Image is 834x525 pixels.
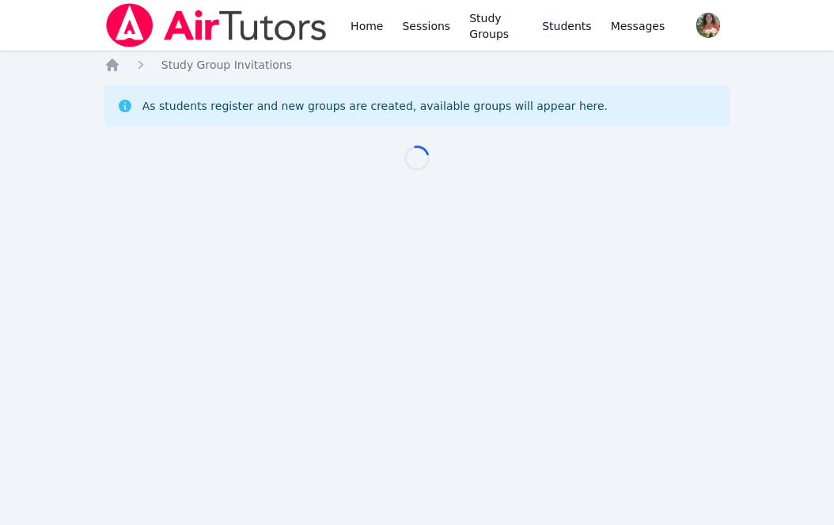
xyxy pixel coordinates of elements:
span: Study Group Invitations [161,59,292,71]
a: Study Group Invitations [161,57,292,73]
div: As students register and new groups are created, available groups will appear here. [142,98,608,114]
span: Messages [611,18,665,34]
img: Air Tutors [104,3,328,47]
nav: Breadcrumb [104,57,730,73]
